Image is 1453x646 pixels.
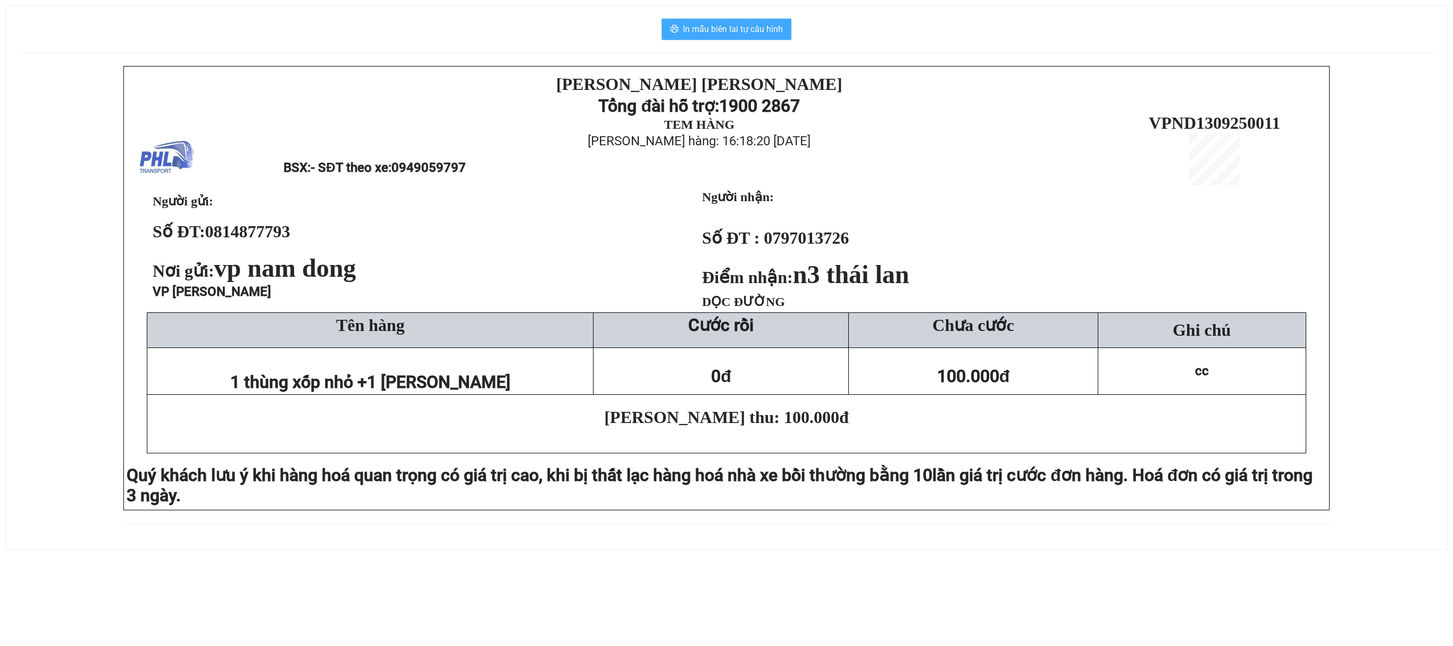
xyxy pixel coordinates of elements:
[153,261,360,280] span: Nơi gửi:
[1149,113,1280,132] span: VPND1309250011
[230,372,511,392] span: 1 thùng xốp nhỏ +1 [PERSON_NAME]
[702,228,759,247] strong: Số ĐT :
[336,316,405,335] span: Tên hàng
[311,160,465,175] span: - SĐT theo xe:
[127,465,1313,506] span: lần giá trị cước đơn hàng. Hoá đơn có giá trị trong 3 ngày.
[702,295,785,309] span: DỌC ĐƯỜNG
[391,160,466,175] span: 0949059797
[604,408,849,427] span: [PERSON_NAME] thu: 100.000đ
[153,284,271,299] span: VP [PERSON_NAME]
[702,268,909,287] strong: Điểm nhận:
[688,315,754,335] strong: Cước rồi
[664,118,734,131] strong: TEM HÀNG
[683,22,783,36] span: In mẫu biên lai tự cấu hình
[556,74,842,94] strong: [PERSON_NAME] [PERSON_NAME]
[702,190,774,204] strong: Người nhận:
[719,96,800,116] strong: 1900 2867
[140,131,194,185] img: logo
[1195,363,1209,378] span: cc
[1173,320,1231,339] span: Ghi chú
[153,194,213,208] span: Người gửi:
[932,316,1014,335] span: Chưa cước
[153,222,290,241] strong: Số ĐT:
[793,260,909,288] span: n3 thái lan
[588,134,811,148] span: [PERSON_NAME] hàng: 16:18:20 [DATE]
[283,160,465,175] span: BSX:
[127,465,932,485] span: Quý khách lưu ý khi hàng hoá quan trọng có giá trị cao, khi bị thất lạc hàng hoá nhà xe bồi thườn...
[205,222,290,241] span: 0814877793
[662,19,791,40] button: printerIn mẫu biên lai tự cấu hình
[598,96,719,116] strong: Tổng đài hỗ trợ:
[670,24,679,35] span: printer
[764,228,849,247] span: 0797013726
[937,366,1010,386] span: 100.000đ
[711,366,731,386] span: 0đ
[214,254,356,282] span: vp nam dong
